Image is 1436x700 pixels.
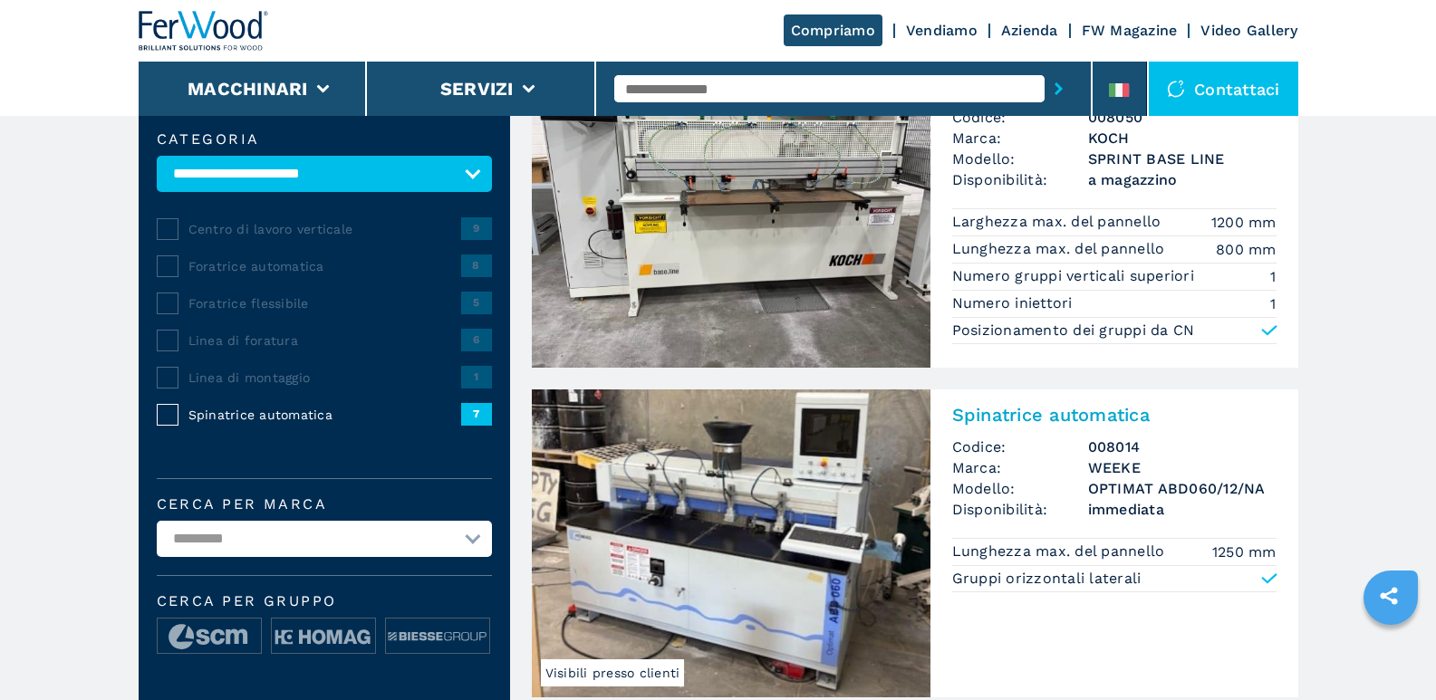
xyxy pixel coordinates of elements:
[139,11,269,51] img: Ferwood
[952,404,1277,426] h2: Spinatrice automatica
[188,331,461,350] span: Linea di foratura
[952,107,1088,128] span: Codice:
[1001,22,1058,39] a: Azienda
[532,389,930,697] img: Spinatrice automatica WEEKE OPTIMAT ABD060/12/NA
[1167,80,1185,98] img: Contattaci
[784,14,882,46] a: Compriamo
[461,217,492,239] span: 9
[188,294,461,312] span: Foratrice flessibile
[1088,478,1277,499] h3: OPTIMAT ABD060/12/NA
[1149,62,1298,116] div: Contattaci
[1088,499,1277,520] span: immediata
[440,78,514,100] button: Servizi
[157,497,492,512] label: Cerca per marca
[1270,293,1276,314] em: 1
[461,254,492,276] span: 8
[1200,22,1297,39] a: Video Gallery
[461,366,492,388] span: 1
[461,403,492,425] span: 7
[157,132,492,147] label: Categoria
[952,128,1088,149] span: Marca:
[1366,573,1412,618] a: sharethis
[1082,22,1178,39] a: FW Magazine
[952,266,1200,286] p: Numero gruppi verticali superiori
[1270,266,1276,287] em: 1
[1088,107,1277,128] h3: 008050
[952,239,1170,259] p: Lunghezza max. del pannello
[1216,239,1277,260] em: 800 mm
[1088,169,1277,190] span: a magazzino
[952,499,1088,520] span: Disponibilità:
[532,389,1298,697] a: Spinatrice automatica WEEKE OPTIMAT ABD060/12/NAVisibili presso clientiSpinatrice automaticaCodic...
[952,321,1195,340] p: Posizionamento dei gruppi da CN
[952,457,1088,478] span: Marca:
[952,569,1142,589] p: Gruppi orizzontali laterali
[1359,618,1422,686] iframe: Chat
[188,369,461,387] span: Linea di montaggio
[1088,457,1277,478] h3: WEEKE
[1088,436,1277,457] h3: 008014
[1211,212,1277,233] em: 1200 mm
[461,329,492,350] span: 6
[1045,68,1073,110] button: submit-button
[1088,128,1277,149] h3: KOCH
[541,659,685,686] span: Visibili presso clienti
[952,436,1088,457] span: Codice:
[952,212,1166,232] p: Larghezza max. del pannello
[952,169,1088,190] span: Disponibilità:
[1088,149,1277,169] h3: SPRINT BASE LINE
[532,60,1298,368] a: Spinatrice automatica KOCH SPRINT BASE LINESpinatrice automaticaCodice:008050Marca:KOCHModello:SP...
[952,478,1088,499] span: Modello:
[532,60,930,368] img: Spinatrice automatica KOCH SPRINT BASE LINE
[188,220,461,238] span: Centro di lavoro verticale
[188,78,308,100] button: Macchinari
[906,22,978,39] a: Vendiamo
[1212,542,1277,562] em: 1250 mm
[272,618,375,655] img: image
[952,542,1170,561] p: Lunghezza max. del pannello
[952,149,1088,169] span: Modello:
[188,406,461,424] span: Spinatrice automatica
[158,618,261,655] img: image
[188,257,461,275] span: Foratrice automatica
[952,293,1077,313] p: Numero iniettori
[157,594,492,609] span: Cerca per Gruppo
[461,292,492,313] span: 5
[386,618,489,655] img: image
